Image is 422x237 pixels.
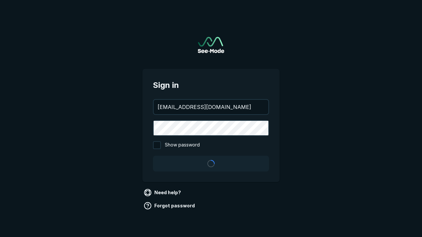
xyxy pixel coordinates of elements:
input: your@email.com [154,100,268,114]
span: Show password [165,141,200,149]
a: Go to sign in [198,37,224,53]
span: Sign in [153,79,269,91]
img: See-Mode Logo [198,37,224,53]
a: Forgot password [142,200,197,211]
a: Need help? [142,187,184,198]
